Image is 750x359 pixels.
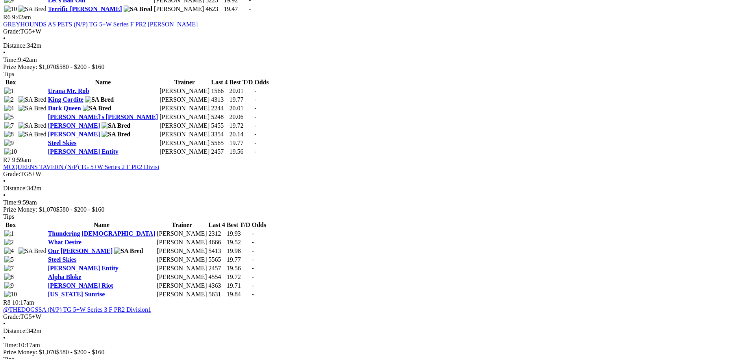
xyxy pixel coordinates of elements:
[48,291,105,298] a: [US_STATE] Sunrise
[156,238,207,246] td: [PERSON_NAME]
[159,104,210,112] td: [PERSON_NAME]
[229,78,254,86] th: Best T/D
[4,282,14,289] img: 9
[3,171,20,177] span: Grade:
[252,265,254,272] span: -
[226,256,251,264] td: 19.77
[4,87,14,95] img: 1
[252,247,254,254] span: -
[4,131,14,138] img: 8
[156,282,207,290] td: [PERSON_NAME]
[208,273,226,281] td: 4554
[159,122,210,130] td: [PERSON_NAME]
[252,273,254,280] span: -
[48,87,89,94] a: Urana Mr. Rob
[4,6,17,13] img: 10
[3,42,27,49] span: Distance:
[19,247,46,255] img: SA Bred
[48,148,119,155] a: [PERSON_NAME] Entity
[48,282,113,289] a: [PERSON_NAME] Riot
[208,247,226,255] td: 5413
[12,299,34,306] span: 10:17am
[211,113,228,121] td: 5248
[226,247,251,255] td: 19.98
[3,156,11,163] span: R7
[159,113,210,121] td: [PERSON_NAME]
[3,71,14,77] span: Tips
[226,264,251,272] td: 19.56
[229,96,254,104] td: 19.77
[156,247,207,255] td: [PERSON_NAME]
[254,113,256,120] span: -
[114,247,143,255] img: SA Bred
[254,122,256,129] span: -
[229,104,254,112] td: 20.01
[3,185,27,192] span: Distance:
[208,256,226,264] td: 5565
[159,87,210,95] td: [PERSON_NAME]
[48,140,76,146] a: Steel Skies
[48,265,119,272] a: [PERSON_NAME] Entity
[4,140,14,147] img: 9
[229,113,254,121] td: 20.06
[48,273,81,280] a: Alpha Bloke
[4,96,14,103] img: 2
[211,96,228,104] td: 4313
[4,247,14,255] img: 4
[3,28,747,35] div: TG5+W
[208,290,226,298] td: 5631
[48,230,156,237] a: Thundering [DEMOGRAPHIC_DATA]
[3,35,6,42] span: •
[3,213,14,220] span: Tips
[159,130,210,138] td: [PERSON_NAME]
[3,327,747,335] div: 342m
[4,239,14,246] img: 2
[102,122,130,129] img: SA Bred
[19,131,46,138] img: SA Bred
[3,21,198,28] a: GREYHOUNDS AS PETS (N/P) TG 5+W Series F PR2 [PERSON_NAME]
[4,265,14,272] img: 7
[3,299,11,306] span: R8
[48,105,81,112] a: Dark Queen
[254,78,269,86] th: Odds
[254,87,256,94] span: -
[3,178,6,184] span: •
[6,79,16,86] span: Box
[102,131,130,138] img: SA Bred
[3,199,747,206] div: 9:59am
[159,78,210,86] th: Trainer
[254,96,256,103] span: -
[4,105,14,112] img: 4
[3,185,747,192] div: 342m
[252,282,254,289] span: -
[156,264,207,272] td: [PERSON_NAME]
[3,56,747,63] div: 9:42am
[156,221,207,229] th: Trainer
[48,256,76,263] a: Steel Skies
[208,282,226,290] td: 4363
[3,28,20,35] span: Grade:
[48,113,158,120] a: [PERSON_NAME]'s [PERSON_NAME]
[208,221,226,229] th: Last 4
[252,256,254,263] span: -
[154,5,204,13] td: [PERSON_NAME]
[3,313,747,320] div: TG5+W
[12,14,31,20] span: 9:42am
[3,56,18,63] span: Time:
[3,49,6,56] span: •
[3,199,18,206] span: Time:
[19,6,46,13] img: SA Bred
[205,5,222,13] td: 4623
[3,342,18,348] span: Time:
[229,148,254,156] td: 19.56
[3,342,747,349] div: 10:17am
[226,238,251,246] td: 19.52
[3,306,151,313] a: @THEDOGSSA (N/P) TG 5+W Series 3 F PR2 Division1
[3,349,747,356] div: Prize Money: $1,070
[229,139,254,147] td: 19.77
[3,206,747,213] div: Prize Money: $1,070
[226,230,251,238] td: 19.93
[254,131,256,138] span: -
[159,139,210,147] td: [PERSON_NAME]
[83,105,111,112] img: SA Bred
